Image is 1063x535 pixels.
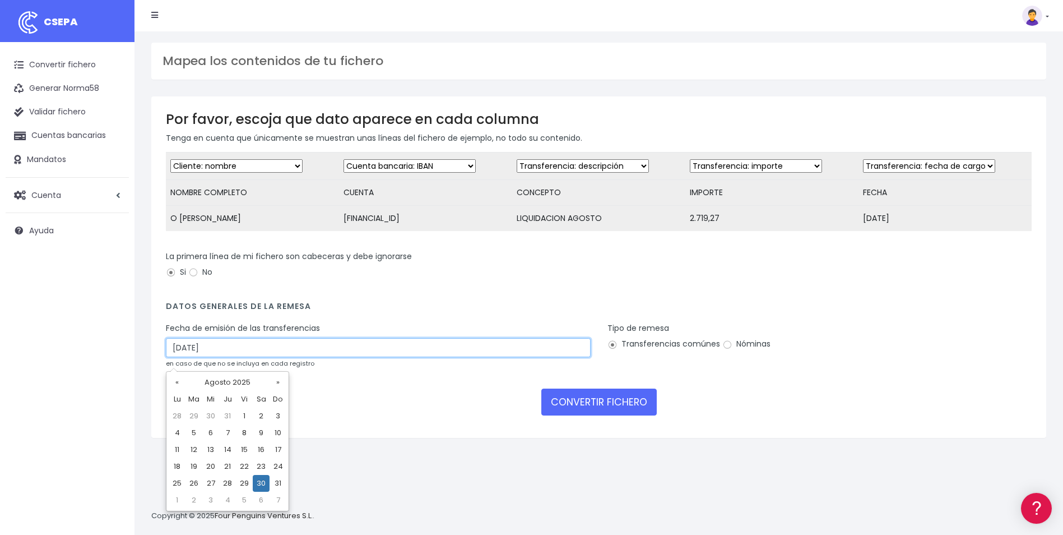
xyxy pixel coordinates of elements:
th: Lu [169,391,185,408]
td: 21 [219,458,236,475]
a: POWERED BY ENCHANT [154,323,216,334]
td: 19 [185,458,202,475]
td: CONCEPTO [512,180,685,206]
td: CUENTA [339,180,512,206]
td: 9 [253,425,270,441]
td: 10 [270,425,286,441]
td: 20 [202,458,219,475]
td: 30 [253,475,270,492]
td: 2 [253,408,270,425]
td: 18 [169,458,185,475]
td: 7 [219,425,236,441]
a: Formatos [11,142,213,159]
label: Tipo de remesa [607,322,669,334]
td: 4 [169,425,185,441]
label: Transferencias comúnes [607,338,720,350]
h4: Datos generales de la remesa [166,302,1032,317]
td: FECHA [858,180,1032,206]
div: Información general [11,78,213,89]
td: 12 [185,441,202,458]
td: 17 [270,441,286,458]
td: 2.719,27 [685,206,858,232]
td: 25 [169,475,185,492]
td: 6 [202,425,219,441]
td: 5 [185,425,202,441]
span: CSEPA [44,15,78,29]
p: Copyright © 2025 . [151,510,314,522]
td: 1 [236,408,253,425]
img: logo [14,8,42,36]
td: 7 [270,492,286,509]
th: Vi [236,391,253,408]
td: 28 [169,408,185,425]
label: Si [166,266,186,278]
td: 22 [236,458,253,475]
td: [DATE] [858,206,1032,232]
a: Información general [11,95,213,113]
a: Cuentas bancarias [6,124,129,147]
td: 29 [185,408,202,425]
th: » [270,374,286,391]
button: CONVERTIR FICHERO [541,389,657,416]
td: IMPORTE [685,180,858,206]
td: 23 [253,458,270,475]
td: 28 [219,475,236,492]
th: « [169,374,185,391]
a: Perfiles de empresas [11,194,213,211]
label: Nóminas [722,338,770,350]
th: Ju [219,391,236,408]
button: Contáctanos [11,300,213,320]
h3: Por favor, escoja que dato aparece en cada columna [166,111,1032,127]
div: Convertir ficheros [11,124,213,135]
a: Cuenta [6,183,129,207]
a: Problemas habituales [11,159,213,177]
a: Four Penguins Ventures S.L. [215,510,313,521]
td: 27 [202,475,219,492]
td: 31 [219,408,236,425]
td: 24 [270,458,286,475]
h3: Mapea los contenidos de tu fichero [163,54,1035,68]
label: Fecha de emisión de las transferencias [166,322,320,334]
td: 2 [185,492,202,509]
td: 4 [219,492,236,509]
td: 13 [202,441,219,458]
td: 31 [270,475,286,492]
td: 6 [253,492,270,509]
td: 3 [270,408,286,425]
label: La primera línea de mi fichero son cabeceras y debe ignorarse [166,251,412,262]
td: 15 [236,441,253,458]
a: Validar fichero [6,100,129,124]
td: 16 [253,441,270,458]
th: Mi [202,391,219,408]
td: 5 [236,492,253,509]
th: Sa [253,391,270,408]
td: 11 [169,441,185,458]
th: Ma [185,391,202,408]
td: NOMBRE COMPLETO [166,180,339,206]
small: en caso de que no se incluya en cada registro [166,359,314,368]
td: O [PERSON_NAME] [166,206,339,232]
a: Videotutoriales [11,177,213,194]
td: LIQUIDACION AGOSTO [512,206,685,232]
div: Facturación [11,223,213,233]
td: 26 [185,475,202,492]
label: No [188,266,212,278]
td: 3 [202,492,219,509]
td: 14 [219,441,236,458]
a: Mandatos [6,148,129,172]
img: profile [1022,6,1042,26]
td: 8 [236,425,253,441]
th: Agosto 2025 [185,374,270,391]
td: 1 [169,492,185,509]
div: Programadores [11,269,213,280]
a: Convertir fichero [6,53,129,77]
a: API [11,287,213,304]
p: Tenga en cuenta que únicamente se muestran unas líneas del fichero de ejemplo, no todo su contenido. [166,132,1032,144]
td: [FINANCIAL_ID] [339,206,512,232]
th: Do [270,391,286,408]
a: Generar Norma58 [6,77,129,100]
td: 30 [202,408,219,425]
span: Ayuda [29,225,54,236]
td: 29 [236,475,253,492]
a: Ayuda [6,219,129,242]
